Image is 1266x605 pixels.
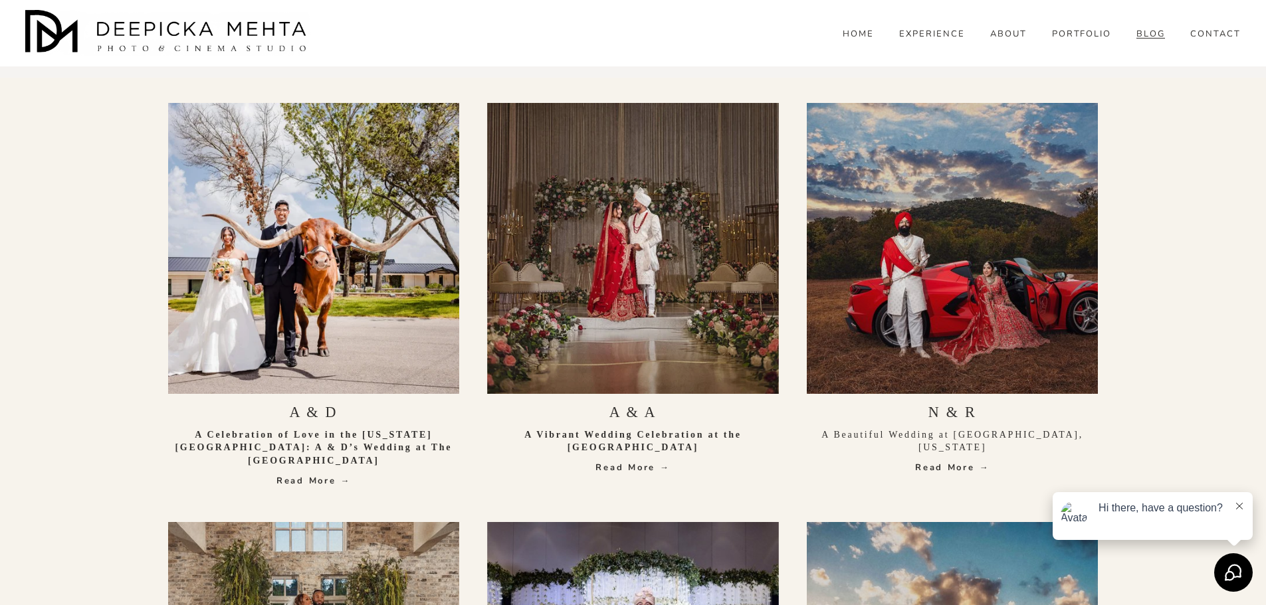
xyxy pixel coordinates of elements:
[1136,29,1165,40] span: BLOG
[807,461,1099,474] a: Read More →
[487,461,779,474] a: Read More →
[168,474,460,487] a: Read More →
[1052,28,1112,40] a: PORTFOLIO
[990,28,1027,40] a: ABOUT
[290,404,338,420] a: A & D
[175,430,456,466] strong: A Celebration of Love in the [US_STATE][GEOGRAPHIC_DATA]: A & D’s Wedding at The [GEOGRAPHIC_DATA]
[524,430,746,453] strong: A Vibrant Wedding Celebration at the [GEOGRAPHIC_DATA]
[928,404,977,420] a: N & R
[843,28,874,40] a: HOME
[609,404,657,420] a: A & A
[1136,28,1165,40] a: folder dropdown
[25,10,311,56] img: Austin Wedding Photographer - Deepicka Mehta Photography &amp; Cinematography
[899,28,965,40] a: EXPERIENCE
[807,428,1099,454] p: A Beautiful Wedding at [GEOGRAPHIC_DATA], [US_STATE]
[1190,28,1241,40] a: CONTACT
